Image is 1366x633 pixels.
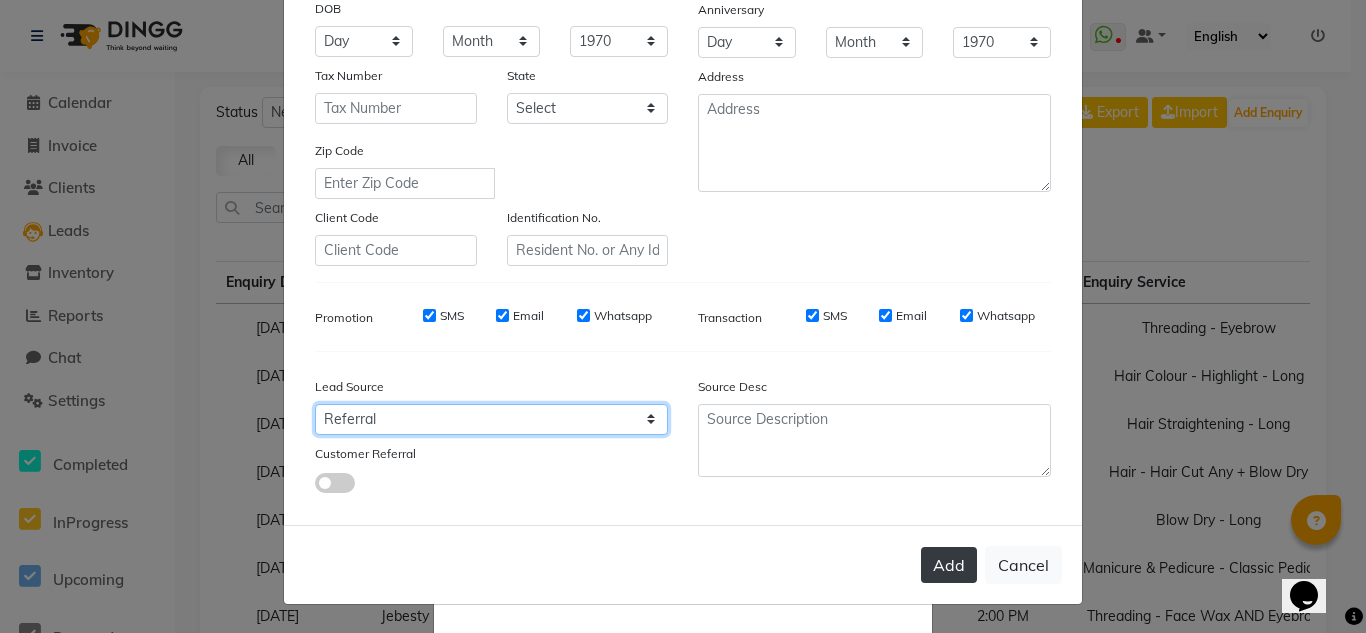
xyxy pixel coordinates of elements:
[315,142,364,160] label: Zip Code
[315,168,495,199] input: Enter Zip Code
[698,1,764,19] label: Anniversary
[315,445,416,463] label: Customer Referral
[513,307,544,325] label: Email
[1282,553,1346,613] iframe: chat widget
[507,67,536,85] label: State
[977,307,1035,325] label: Whatsapp
[594,307,652,325] label: Whatsapp
[315,67,382,85] label: Tax Number
[315,378,384,396] label: Lead Source
[315,309,373,327] label: Promotion
[698,309,762,327] label: Transaction
[823,307,847,325] label: SMS
[896,307,927,325] label: Email
[507,235,669,266] input: Resident No. or Any Id
[315,235,477,266] input: Client Code
[921,547,977,583] button: Add
[698,68,744,86] label: Address
[315,93,477,124] input: Tax Number
[315,209,379,227] label: Client Code
[440,307,464,325] label: SMS
[507,209,601,227] label: Identification No.
[698,378,767,396] label: Source Desc
[985,546,1062,584] button: Cancel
